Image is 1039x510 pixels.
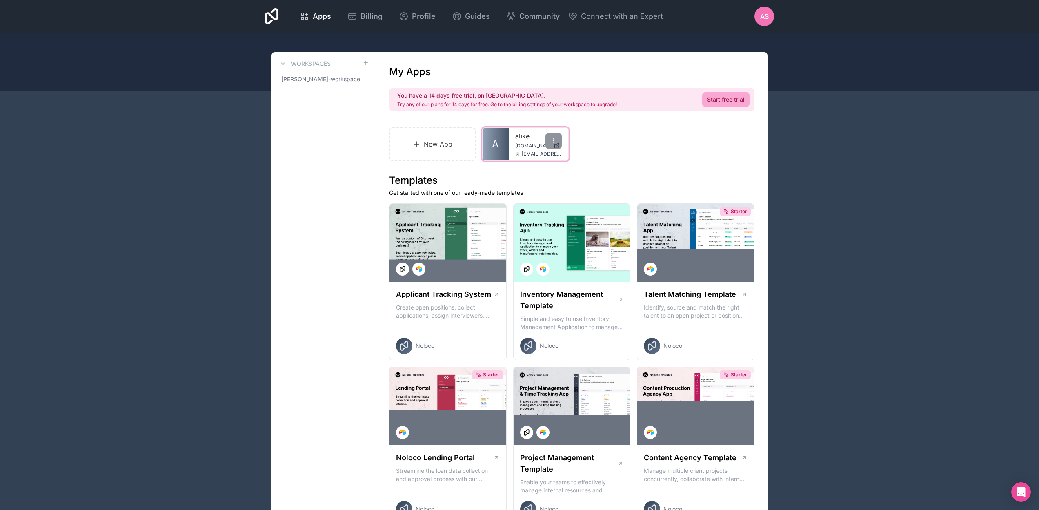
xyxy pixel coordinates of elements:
[389,127,476,161] a: New App
[540,342,558,350] span: Noloco
[647,429,654,436] img: Airtable Logo
[644,289,736,300] h1: Talent Matching Template
[519,11,560,22] span: Community
[389,65,431,78] h1: My Apps
[389,189,754,197] p: Get started with one of our ready-made templates
[520,478,624,494] p: Enable your teams to effectively manage internal resources and execute client projects on time.
[731,208,747,215] span: Starter
[500,7,566,25] a: Community
[313,11,331,22] span: Apps
[515,143,550,149] span: [DOMAIN_NAME]
[492,138,499,151] span: A
[293,7,338,25] a: Apps
[644,303,748,320] p: Identify, source and match the right talent to an open project or position with our Talent Matchi...
[360,11,383,22] span: Billing
[416,266,422,272] img: Airtable Logo
[540,266,546,272] img: Airtable Logo
[515,143,562,149] a: [DOMAIN_NAME]
[647,266,654,272] img: Airtable Logo
[663,342,682,350] span: Noloco
[568,11,663,22] button: Connect with an Expert
[522,151,562,157] span: [EMAIL_ADDRESS][DOMAIN_NAME]
[278,59,331,69] a: Workspaces
[581,11,663,22] span: Connect with an Expert
[483,128,509,160] a: A
[644,467,748,483] p: Manage multiple client projects concurrently, collaborate with internal and external stakeholders...
[396,452,475,463] h1: Noloco Lending Portal
[520,315,624,331] p: Simple and easy to use Inventory Management Application to manage your stock, orders and Manufact...
[731,372,747,378] span: Starter
[291,60,331,68] h3: Workspaces
[389,174,754,187] h1: Templates
[278,72,369,87] a: [PERSON_NAME]-workspace
[540,429,546,436] img: Airtable Logo
[281,75,360,83] span: [PERSON_NAME]-workspace
[412,11,436,22] span: Profile
[397,91,617,100] h2: You have a 14 days free trial, on [GEOGRAPHIC_DATA].
[399,429,406,436] img: Airtable Logo
[1011,482,1031,502] div: Open Intercom Messenger
[483,372,499,378] span: Starter
[445,7,496,25] a: Guides
[396,467,500,483] p: Streamline the loan data collection and approval process with our Lending Portal template.
[465,11,490,22] span: Guides
[341,7,389,25] a: Billing
[520,289,618,312] h1: Inventory Management Template
[397,101,617,108] p: Try any of our plans for 14 days for free. Go to the billing settings of your workspace to upgrade!
[396,303,500,320] p: Create open positions, collect applications, assign interviewers, centralise candidate feedback a...
[520,452,618,475] h1: Project Management Template
[392,7,442,25] a: Profile
[644,452,736,463] h1: Content Agency Template
[702,92,750,107] a: Start free trial
[760,11,769,21] span: AS
[416,342,434,350] span: Noloco
[515,131,562,141] a: alike
[396,289,491,300] h1: Applicant Tracking System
